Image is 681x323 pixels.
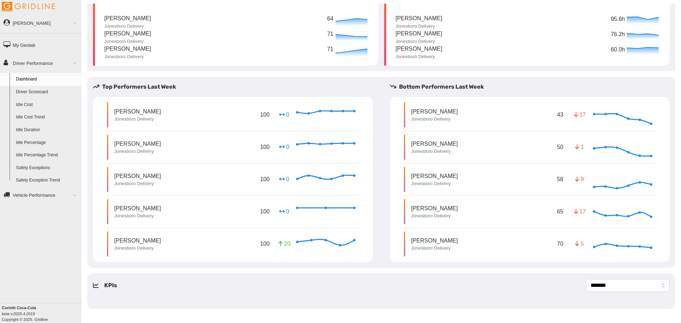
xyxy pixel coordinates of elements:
p: 58 [555,174,565,185]
p: Jonesboro Delivery [104,38,151,45]
p: [PERSON_NAME] [411,107,458,116]
p: [PERSON_NAME] [104,45,151,54]
p: [PERSON_NAME] [104,29,151,38]
a: Dashboard [13,73,82,86]
p: 65 [555,206,565,217]
a: Idle Cost [13,99,82,111]
a: Idle Cost Trend [13,111,82,124]
a: Idle Duration [13,124,82,137]
p: Jonesboro Delivery [104,54,151,60]
p: Jonesboro Delivery [114,180,161,187]
a: Driver Scorecard [13,86,82,99]
p: Jonesboro Delivery [411,148,458,155]
h5: Top Performers Last Week [93,83,378,91]
p: Jonesboro Delivery [411,245,458,251]
p: 50 [555,141,565,152]
i: beta v.2025.4.2019 [2,312,35,316]
p: Jonesboro Delivery [104,23,151,29]
p: Jonesboro Delivery [114,245,161,251]
p: 76.2h [611,30,625,44]
p: 1 [574,143,585,151]
p: Jonesboro Delivery [411,180,458,187]
p: Jonesboro Delivery [411,116,458,122]
p: 100 [259,174,271,185]
a: Safety Exception Trend [13,174,82,187]
p: [PERSON_NAME] [411,204,458,212]
b: Corinth Coca-Cola [2,306,36,310]
p: Jonesboro Delivery [114,148,161,155]
p: 0 [278,111,290,119]
p: 20 [278,240,290,248]
p: [PERSON_NAME] [395,29,442,38]
div: Copyright © 2025, Gridline [2,305,82,322]
p: 70 [555,238,565,249]
p: Jonesboro Delivery [114,116,161,122]
p: Jonesboro Delivery [395,23,442,29]
p: 100 [259,141,271,152]
p: [PERSON_NAME] [114,107,161,116]
p: 100 [259,109,271,120]
p: 9 [574,175,585,183]
p: Jonesboro Delivery [411,213,458,219]
p: 17 [574,111,585,119]
p: 71 [327,30,334,39]
p: 71 [327,45,334,54]
p: [PERSON_NAME] [395,45,442,54]
p: [PERSON_NAME] [114,204,161,212]
p: 0 [278,207,290,216]
p: [PERSON_NAME] [411,140,458,148]
p: [PERSON_NAME] [411,172,458,180]
p: [PERSON_NAME] [104,14,151,23]
p: Jonesboro Delivery [395,54,442,60]
p: Jonesboro Delivery [114,213,161,219]
p: 0 [278,143,290,151]
p: [PERSON_NAME] [411,236,458,245]
p: 43 [555,109,565,120]
a: Safety Exceptions [13,162,82,174]
img: Gridline [2,2,55,11]
p: Jonesboro Delivery [395,38,442,45]
p: 64 [327,15,334,23]
p: 100 [259,238,271,249]
p: 60.0h [611,45,625,60]
a: Idle Percentage Trend [13,149,82,162]
p: [PERSON_NAME] [114,236,161,245]
p: [PERSON_NAME] [395,14,442,23]
h5: Bottom Performers Last Week [390,83,675,91]
p: [PERSON_NAME] [114,140,161,148]
p: [PERSON_NAME] [114,172,161,180]
h5: KPIs [104,281,117,290]
p: 0 [278,175,290,183]
p: 17 [574,207,585,216]
p: 95.6h [611,15,625,29]
p: 5 [574,240,585,248]
p: 100 [259,206,271,217]
a: Idle Percentage [13,137,82,149]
